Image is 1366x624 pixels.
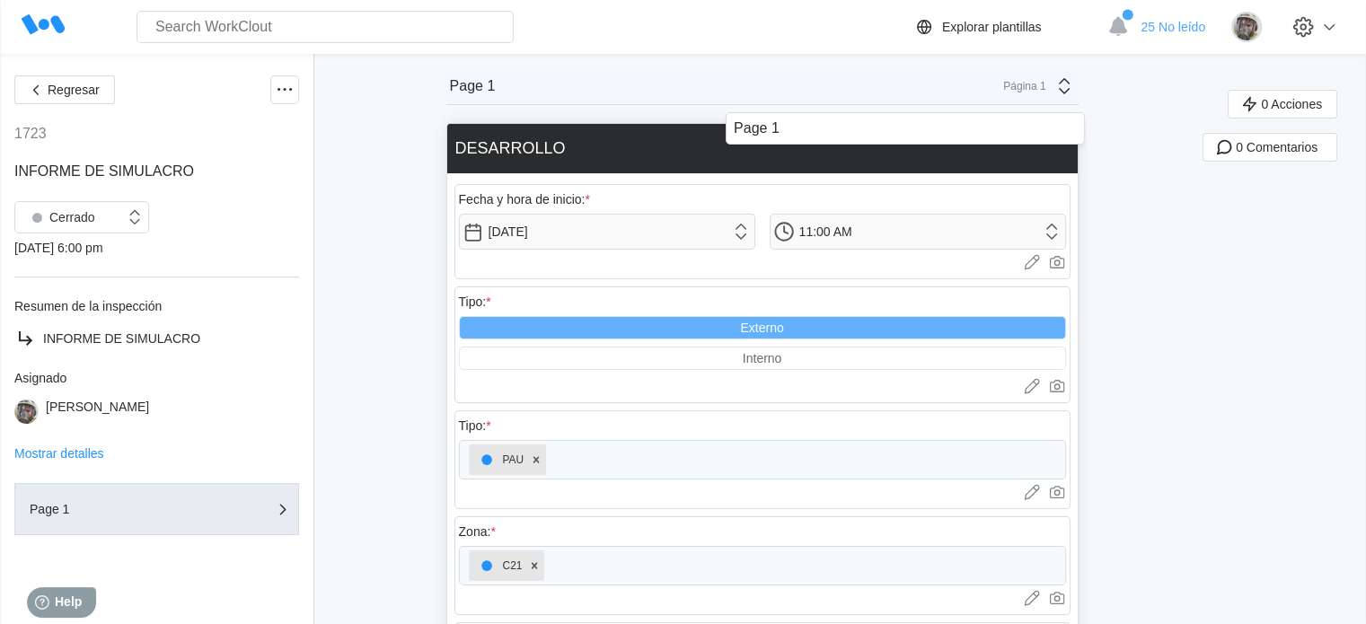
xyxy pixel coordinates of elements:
[1141,20,1205,34] span: 25 No leído
[740,321,783,335] div: Externo
[14,126,47,142] div: 1723
[48,83,100,96] span: Regresar
[14,328,299,349] a: INFORME DE SIMULACRO
[43,331,200,346] span: INFORME DE SIMULACRO
[46,400,149,424] div: [PERSON_NAME]
[459,294,491,309] div: Tipo:
[24,205,95,230] div: Cerrado
[459,214,755,250] input: Seleccionar fecha
[1001,80,1046,92] div: Página 1
[1261,98,1322,110] span: 0 Acciones
[14,75,115,104] button: Regresar
[450,78,496,94] div: Page 1
[14,483,299,535] button: Page 1
[459,192,590,207] div: Fecha y hora de inicio:
[14,371,299,385] div: Asignado
[14,447,104,460] button: Mostrar detalles
[14,241,299,255] div: [DATE] 6:00 pm
[459,524,496,539] div: Zona:
[455,139,566,158] div: DESARROLLO
[1236,141,1318,154] span: 0 Comentarios
[1231,12,1262,42] img: 2f847459-28ef-4a61-85e4-954d408df519.jpg
[734,120,1077,136] div: Page 1
[1203,133,1337,162] button: 0 Comentarios
[942,20,1042,34] div: Explorar plantillas
[913,16,1099,38] a: Explorar plantillas
[30,503,209,515] div: Page 1
[743,351,782,365] div: Interno
[770,214,1066,250] input: Seleccionar hora
[14,163,194,179] span: INFORME DE SIMULACRO
[1228,90,1337,119] button: 0 Acciones
[459,418,491,433] div: Tipo:
[14,400,39,424] img: 2f847459-28ef-4a61-85e4-954d408df519.jpg
[14,299,299,313] div: Resumen de la inspección
[137,11,514,43] input: Search WorkClout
